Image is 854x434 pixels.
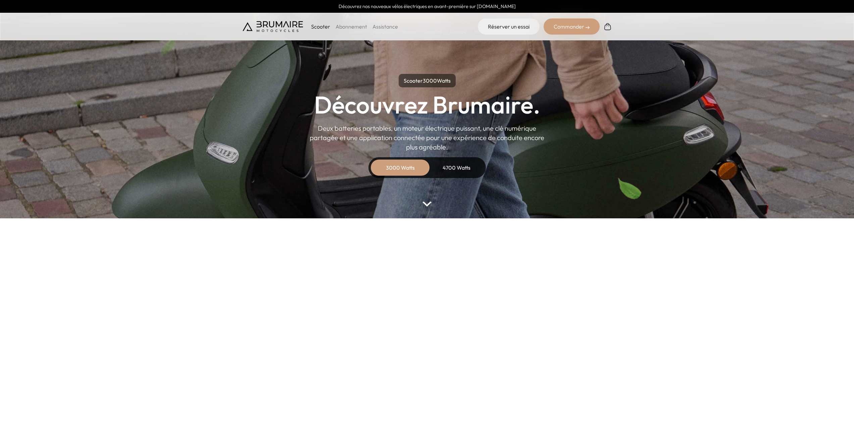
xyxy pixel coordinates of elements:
[372,23,398,30] a: Assistance
[586,26,590,30] img: right-arrow-2.png
[544,18,600,35] div: Commander
[373,160,427,176] div: 3000 Watts
[604,23,612,31] img: Panier
[336,23,367,30] a: Abonnement
[430,160,484,176] div: 4700 Watts
[243,21,303,32] img: Brumaire Motocycles
[422,202,431,207] img: arrow-bottom.png
[478,18,540,35] a: Réserver un essai
[399,74,456,87] p: Scooter Watts
[423,77,437,84] span: 3000
[314,93,540,117] h1: Découvrez Brumaire.
[310,124,545,152] p: Deux batteries portables, un moteur électrique puissant, une clé numérique partagée et une applic...
[311,23,330,31] p: Scooter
